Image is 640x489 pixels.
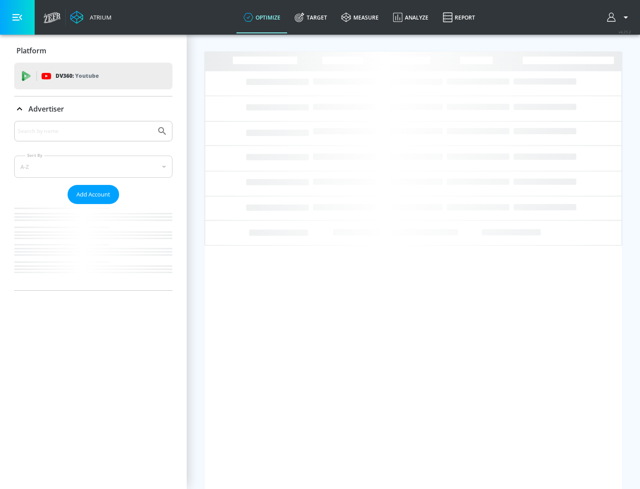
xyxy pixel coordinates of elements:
div: Advertiser [14,121,172,290]
a: Atrium [70,11,112,24]
p: Platform [16,46,46,56]
p: Advertiser [28,104,64,114]
span: Add Account [76,189,110,200]
input: Search by name [18,125,152,137]
p: DV360: [56,71,99,81]
p: Youtube [75,71,99,80]
a: optimize [236,1,288,33]
div: Platform [14,38,172,63]
a: measure [334,1,386,33]
a: Target [288,1,334,33]
div: Atrium [86,13,112,21]
span: v 4.25.2 [619,29,631,34]
div: Advertiser [14,96,172,121]
label: Sort By [25,152,44,158]
a: Analyze [386,1,436,33]
div: DV360: Youtube [14,63,172,89]
a: Report [436,1,482,33]
nav: list of Advertiser [14,204,172,290]
div: A-Z [14,156,172,178]
button: Add Account [68,185,119,204]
